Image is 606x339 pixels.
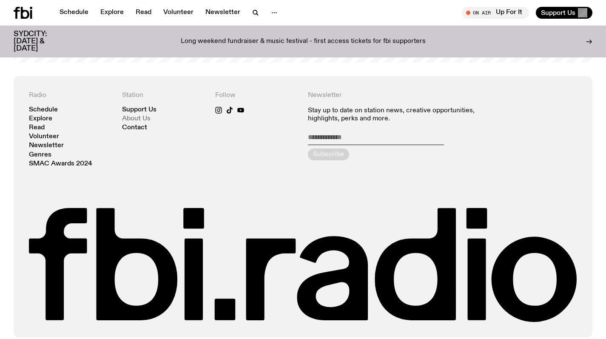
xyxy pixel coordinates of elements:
button: On AirUp For It [462,7,529,19]
h4: Radio [29,91,112,100]
button: Support Us [536,7,592,19]
p: Stay up to date on station news, creative opportunities, highlights, perks and more. [308,107,484,123]
a: Support Us [122,107,156,113]
a: Newsletter [200,7,245,19]
a: SMAC Awards 2024 [29,161,92,167]
h4: Station [122,91,205,100]
a: Volunteer [158,7,199,19]
a: Read [131,7,156,19]
a: Newsletter [29,142,64,149]
h4: Newsletter [308,91,484,100]
a: Read [29,125,45,131]
a: Explore [29,116,52,122]
a: Genres [29,152,51,158]
a: Contact [122,125,147,131]
a: About Us [122,116,151,122]
button: Subscribe [308,148,349,160]
a: Explore [95,7,129,19]
a: Schedule [29,107,58,113]
h4: Follow [215,91,298,100]
h3: SYDCITY: [DATE] & [DATE] [14,31,68,52]
a: Schedule [54,7,94,19]
p: Long weekend fundraiser & music festival - first access tickets for fbi supporters [181,38,426,46]
span: Support Us [541,9,575,17]
a: Volunteer [29,134,59,140]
